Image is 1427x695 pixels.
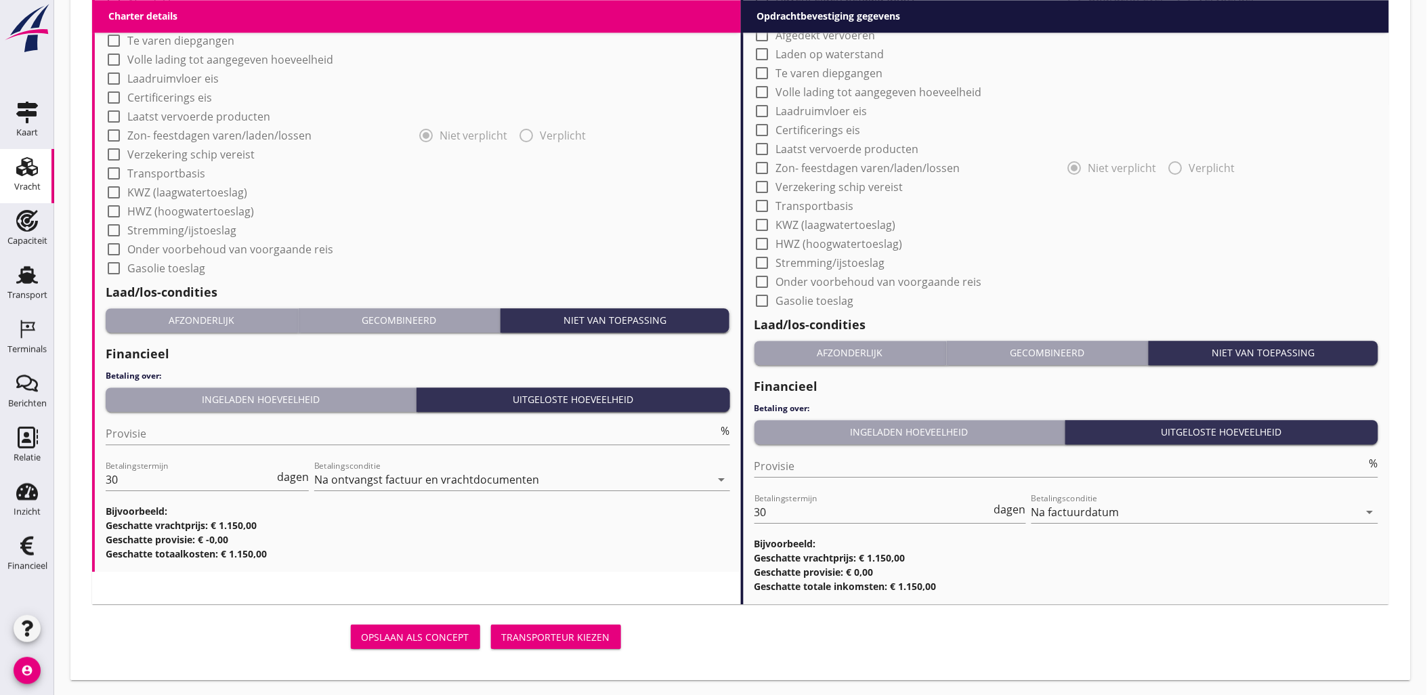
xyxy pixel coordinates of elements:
[776,9,933,23] label: Brandstofkosten betaald door:
[1071,425,1373,439] div: Uitgeloste hoeveelheid
[754,377,1379,396] h2: Financieel
[106,469,274,490] input: Betalingstermijn
[127,224,236,237] label: Stremming/ijstoeslag
[1362,504,1378,520] i: arrow_drop_down
[754,420,1065,444] button: Ingeladen hoeveelheid
[714,471,730,488] i: arrow_drop_down
[127,261,205,275] label: Gasolie toeslag
[776,180,903,194] label: Verzekering schip vereist
[127,129,312,142] label: Zon- feestdagen varen/laden/lossen
[7,236,47,245] div: Capaciteit
[127,72,219,85] label: Laadruimvloer eis
[304,313,494,327] div: Gecombineerd
[1031,506,1120,518] div: Na factuurdatum
[106,423,719,444] input: Provisie
[776,256,885,270] label: Stremming/ijstoeslag
[776,142,919,156] label: Laatst vervoerde producten
[14,507,41,516] div: Inzicht
[7,291,47,299] div: Transport
[106,532,730,547] h3: Geschatte provisie: € -0,00
[127,186,247,199] label: KWZ (laagwatertoeslag)
[422,392,724,406] div: Uitgeloste hoeveelheid
[14,182,41,191] div: Vracht
[776,275,982,289] label: Onder voorbehoud van voorgaande reis
[754,536,1379,551] h3: Bijvoorbeeld:
[362,630,469,644] div: Opslaan als concept
[760,345,941,360] div: Afzonderlijk
[776,218,896,232] label: KWZ (laagwatertoeslag)
[1367,458,1378,469] div: %
[992,504,1026,515] div: dagen
[754,341,947,365] button: Afzonderlijk
[8,399,47,408] div: Berichten
[1149,341,1378,365] button: Niet van toepassing
[754,501,992,523] input: Betalingstermijn
[776,104,868,118] label: Laadruimvloer eis
[1065,420,1378,444] button: Uitgeloste hoeveelheid
[314,473,539,486] div: Na ontvangst factuur en vrachtdocumenten
[1154,345,1373,360] div: Niet van toepassing
[106,518,730,532] h3: Geschatte vrachtprijs: € 1.150,00
[274,471,309,482] div: dagen
[127,15,236,28] label: Laden op waterstand
[491,625,621,649] button: Transporteur kiezen
[776,66,883,80] label: Te varen diepgangen
[127,34,234,47] label: Te varen diepgangen
[106,387,417,412] button: Ingeladen hoeveelheid
[952,345,1143,360] div: Gecombineerd
[3,3,51,54] img: logo-small.a267ee39.svg
[106,504,730,518] h3: Bijvoorbeeld:
[106,547,730,561] h3: Geschatte totaalkosten: € 1.150,00
[754,551,1379,565] h3: Geschatte vrachtprijs: € 1.150,00
[7,345,47,354] div: Terminals
[14,453,41,462] div: Relatie
[106,345,730,363] h2: Financieel
[417,387,729,412] button: Uitgeloste hoeveelheid
[127,53,333,66] label: Volle lading tot aangegeven hoeveelheid
[776,85,982,99] label: Volle lading tot aangegeven hoeveelheid
[127,110,270,123] label: Laatst vervoerde producten
[760,425,1059,439] div: Ingeladen hoeveelheid
[776,237,903,251] label: HWZ (hoogwatertoeslag)
[754,402,1379,415] h4: Betaling over:
[506,313,725,327] div: Niet van toepassing
[776,47,885,61] label: Laden op waterstand
[500,308,730,333] button: Niet van toepassing
[106,370,730,382] h4: Betaling over:
[16,128,38,137] div: Kaart
[754,565,1379,579] h3: Geschatte provisie: € 0,00
[111,313,293,327] div: Afzonderlijk
[947,341,1149,365] button: Gecombineerd
[754,455,1367,477] input: Provisie
[7,562,47,570] div: Financieel
[127,148,255,161] label: Verzekering schip vereist
[127,91,212,104] label: Certificerings eis
[127,205,254,218] label: HWZ (hoogwatertoeslag)
[127,243,333,256] label: Onder voorbehoud van voorgaande reis
[106,308,299,333] button: Afzonderlijk
[776,123,861,137] label: Certificerings eis
[14,657,41,684] i: account_circle
[502,630,610,644] div: Transporteur kiezen
[299,308,500,333] button: Gecombineerd
[127,167,205,180] label: Transportbasis
[754,579,1379,593] h3: Geschatte totale inkomsten: € 1.150,00
[754,316,1379,334] h2: Laad/los-condities
[111,392,410,406] div: Ingeladen hoeveelheid
[776,28,876,42] label: Afgedekt vervoeren
[351,625,480,649] button: Opslaan als concept
[106,283,730,301] h2: Laad/los-condities
[776,199,854,213] label: Transportbasis
[776,294,854,308] label: Gasolie toeslag
[719,425,730,436] div: %
[776,161,960,175] label: Zon- feestdagen varen/laden/lossen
